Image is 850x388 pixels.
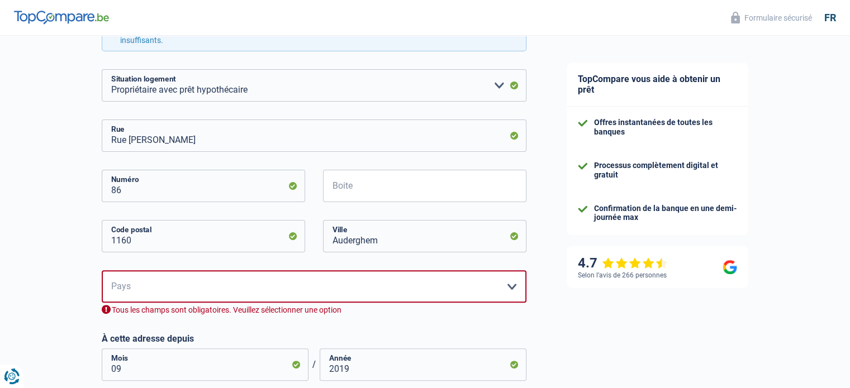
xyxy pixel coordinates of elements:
[724,8,819,27] button: Formulaire sécurisé
[14,11,109,24] img: TopCompare Logo
[102,20,526,51] div: Les adultes à charge sont les membres de votre famille vivant sous le même toit, dont les revenus...
[824,12,836,24] div: fr
[594,161,737,180] div: Processus complètement digital et gratuit
[594,204,737,223] div: Confirmation de la banque en une demi-journée max
[102,333,526,344] label: À cette adresse depuis
[320,348,526,381] input: AAAA
[102,305,526,315] div: Tous les champs sont obligatoires. Veuillez sélectionner une option
[578,271,667,279] div: Selon l’avis de 266 personnes
[578,255,668,271] div: 4.7
[567,63,748,107] div: TopCompare vous aide à obtenir un prêt
[102,348,308,381] input: MM
[308,359,320,370] span: /
[594,118,737,137] div: Offres instantanées de toutes les banques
